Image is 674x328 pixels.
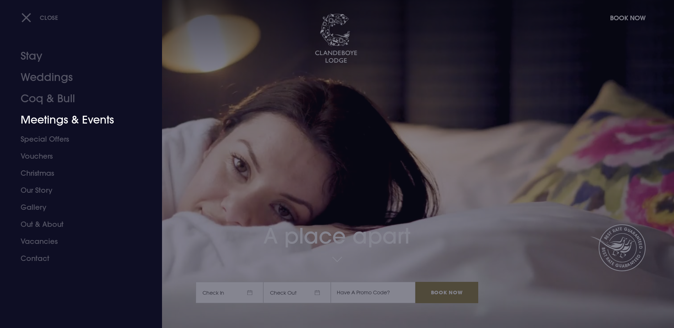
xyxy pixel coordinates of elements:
a: Our Story [21,182,133,199]
a: Meetings & Events [21,109,133,131]
a: Contact [21,250,133,267]
a: Special Offers [21,131,133,148]
a: Gallery [21,199,133,216]
a: Vacancies [21,233,133,250]
button: Close [21,10,58,25]
a: Christmas [21,165,133,182]
a: Weddings [21,67,133,88]
a: Vouchers [21,148,133,165]
a: Coq & Bull [21,88,133,109]
a: Out & About [21,216,133,233]
span: Close [40,14,58,21]
a: Stay [21,45,133,67]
